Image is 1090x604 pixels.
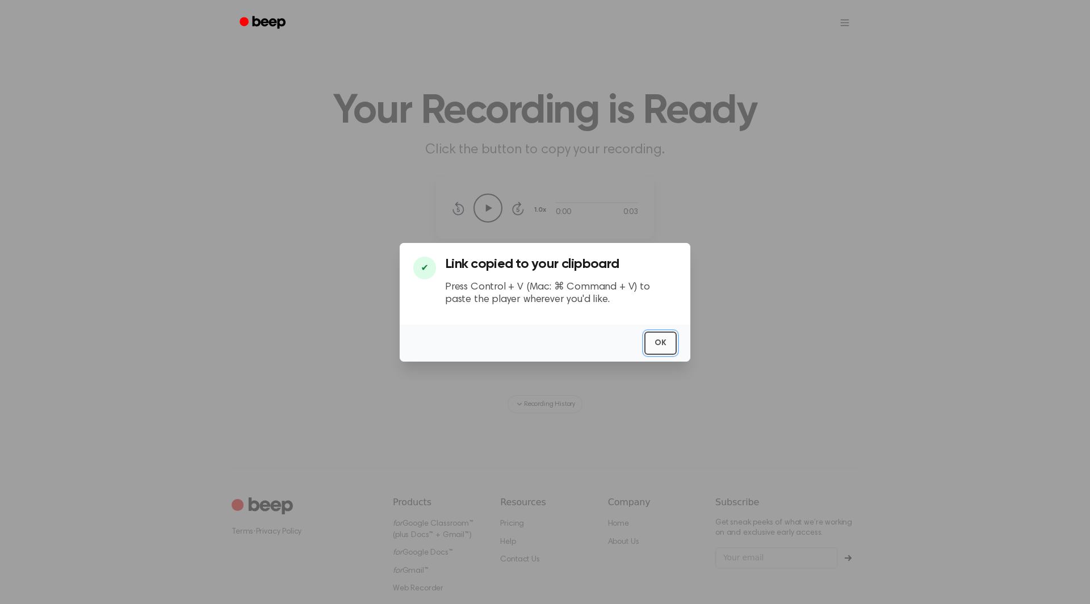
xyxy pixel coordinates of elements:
h3: Link copied to your clipboard [445,257,677,272]
button: OK [644,332,677,355]
div: ✔ [413,257,436,279]
a: Beep [232,12,296,34]
button: Open menu [831,9,858,36]
p: Press Control + V (Mac: ⌘ Command + V) to paste the player wherever you'd like. [445,281,677,307]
